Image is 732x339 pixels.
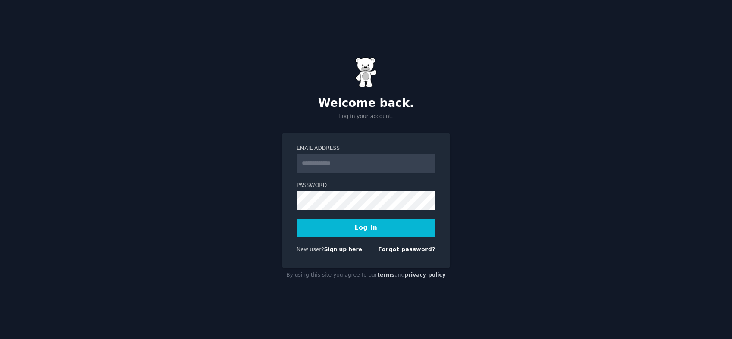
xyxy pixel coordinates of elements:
div: By using this site you agree to our and [282,268,450,282]
label: Password [297,182,435,190]
p: Log in your account. [282,113,450,121]
a: Sign up here [324,246,362,252]
a: privacy policy [404,272,446,278]
a: Forgot password? [378,246,435,252]
label: Email Address [297,145,435,152]
h2: Welcome back. [282,96,450,110]
span: New user? [297,246,324,252]
a: terms [377,272,394,278]
button: Log In [297,219,435,237]
img: Gummy Bear [355,57,377,87]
